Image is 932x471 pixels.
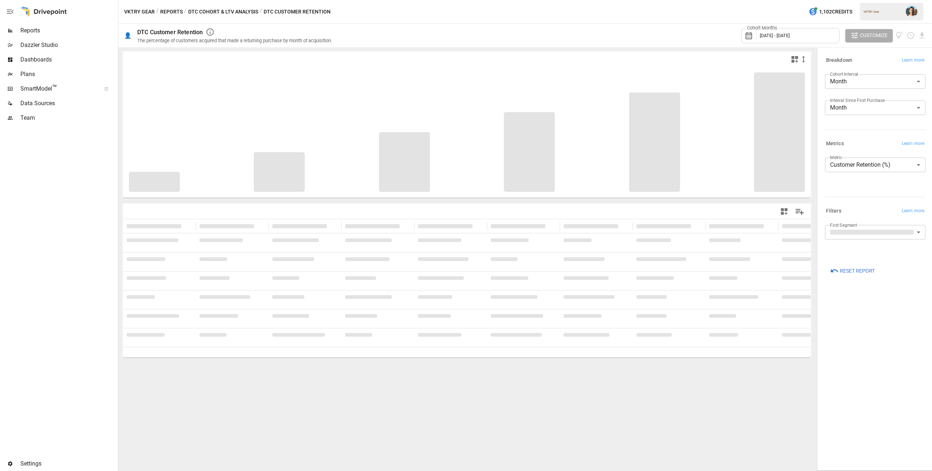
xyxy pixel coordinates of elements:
div: DTC Customer Retention [137,29,203,36]
div: The percentage of customers acquired that made a returning purchase by month of acquisition. [137,38,332,43]
button: Customize [845,29,893,42]
div: Month [825,100,925,115]
h6: Metrics [826,140,844,148]
button: 1,102Credits [806,5,855,19]
button: Sort [328,221,338,231]
h6: Breakdown [826,56,852,64]
button: Sort [546,221,556,231]
div: Month [825,74,925,89]
span: [DATE] - [DATE] [760,33,790,38]
button: Sort [619,221,629,231]
span: Dashboards [20,55,116,64]
button: Sort [400,221,411,231]
label: Metric [830,154,842,161]
button: Sort [182,221,192,231]
button: Schedule report [907,31,915,40]
div: VKTRY Gear [864,10,901,13]
button: Reset Report [825,264,880,277]
button: VKTRY Gear [124,7,155,16]
h6: Filters [826,207,841,215]
button: Sort [255,221,265,231]
span: ™ [52,83,57,92]
label: First Segment [830,222,857,228]
button: Sort [765,221,775,231]
span: 1,102 Credits [819,7,852,16]
div: / [184,7,187,16]
span: Learn more [902,140,924,147]
label: Interval Since First Purchase [830,97,885,103]
span: Plans [20,70,116,79]
div: 👤 [124,32,131,39]
button: View documentation [896,29,904,42]
span: Learn more [902,57,924,64]
span: Team [20,114,116,122]
span: Customize [860,31,888,40]
button: Reports [160,7,183,16]
span: Reset Report [840,266,875,276]
button: Sort [692,221,702,231]
span: Reports [20,26,116,35]
button: Download report [918,31,926,40]
button: DTC Cohort & LTV Analysis [188,7,258,16]
button: Sort [473,221,483,231]
span: Dazzler Studio [20,41,116,50]
span: SmartModel [20,84,96,93]
span: Data Sources [20,99,116,108]
div: / [156,7,159,16]
div: Customer Retention (%) [825,158,925,172]
span: Learn more [902,207,924,215]
div: / [260,7,262,16]
button: Manage Columns [791,203,808,220]
label: Cohort Months [745,25,779,31]
label: Cohort Interval [830,71,858,77]
span: Settings [20,459,116,468]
